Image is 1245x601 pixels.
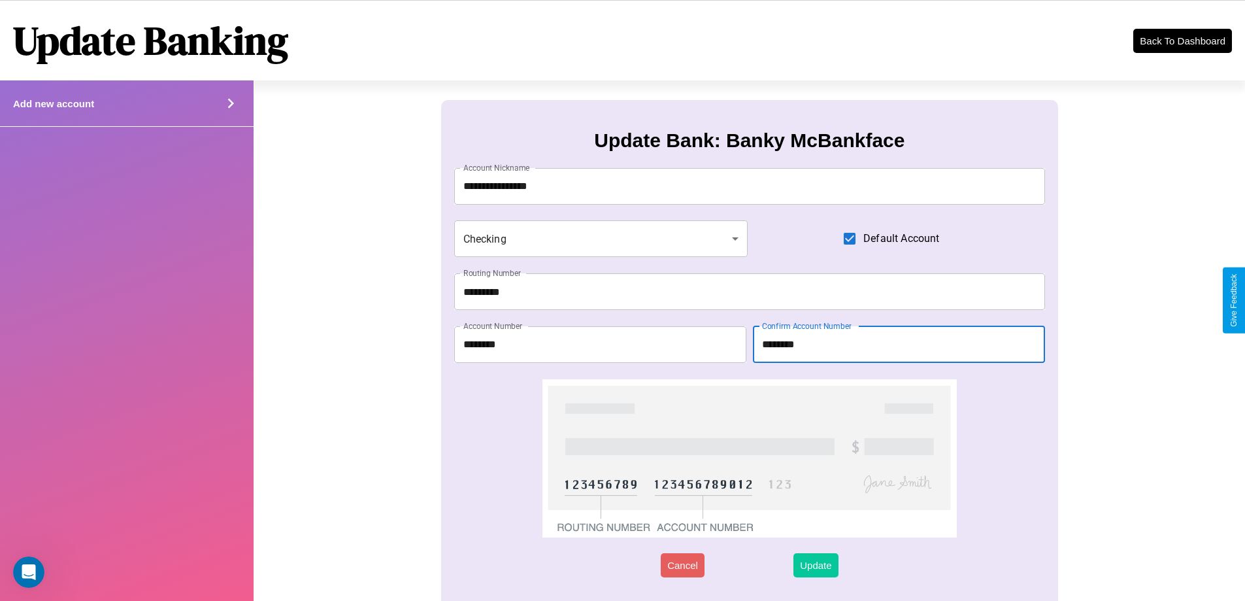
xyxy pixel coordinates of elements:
h1: Update Banking [13,14,288,67]
label: Account Number [463,320,522,332]
label: Confirm Account Number [762,320,852,332]
div: Checking [454,220,748,257]
h4: Add new account [13,98,94,109]
img: check [542,379,956,538]
button: Back To Dashboard [1133,29,1232,53]
iframe: Intercom live chat [13,557,44,588]
h3: Update Bank: Banky McBankface [594,129,905,152]
button: Cancel [661,553,705,577]
label: Account Nickname [463,162,530,173]
label: Routing Number [463,267,521,279]
span: Default Account [863,231,939,247]
button: Update [793,553,838,577]
div: Give Feedback [1229,274,1238,327]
